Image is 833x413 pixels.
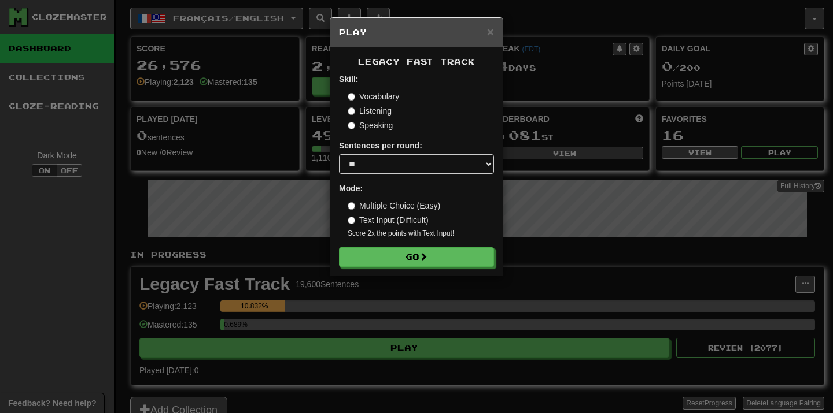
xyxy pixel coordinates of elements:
[348,229,494,239] small: Score 2x the points with Text Input !
[348,91,399,102] label: Vocabulary
[339,247,494,267] button: Go
[348,217,355,224] input: Text Input (Difficult)
[348,105,392,117] label: Listening
[348,214,429,226] label: Text Input (Difficult)
[487,25,494,38] span: ×
[339,27,494,38] h5: Play
[339,140,422,151] label: Sentences per round:
[358,57,475,66] span: Legacy Fast Track
[348,200,440,211] label: Multiple Choice (Easy)
[348,93,355,101] input: Vocabulary
[487,25,494,38] button: Close
[339,184,363,193] strong: Mode:
[348,202,355,210] input: Multiple Choice (Easy)
[348,122,355,129] input: Speaking
[348,120,393,131] label: Speaking
[339,75,358,84] strong: Skill:
[348,107,355,115] input: Listening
